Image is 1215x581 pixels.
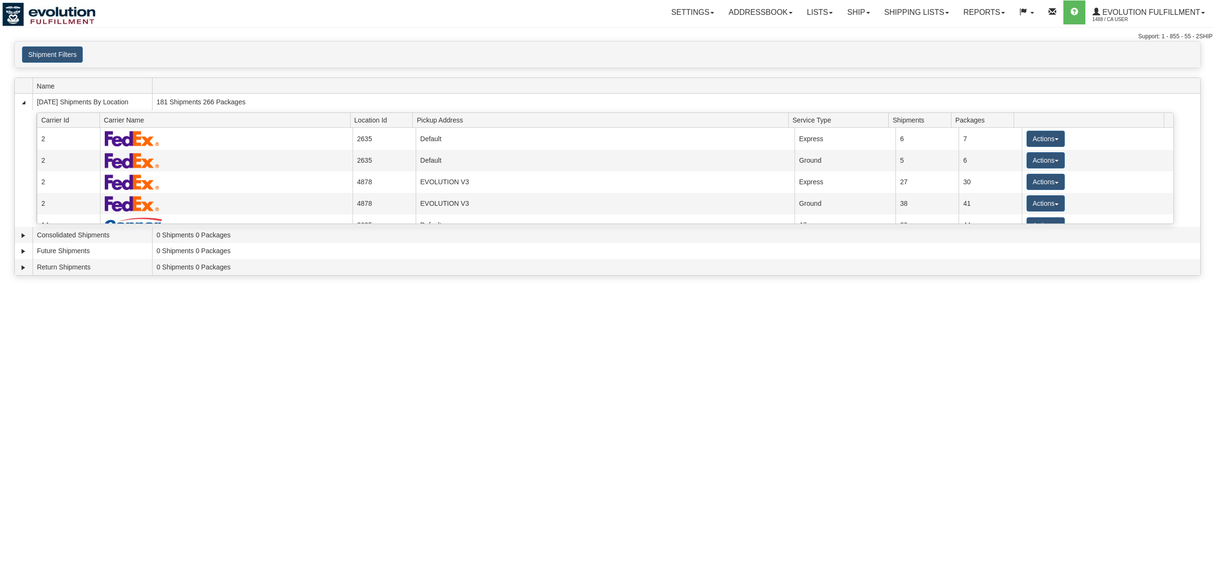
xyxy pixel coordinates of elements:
a: Lists [800,0,840,24]
td: Default [416,128,795,149]
td: Express [795,128,895,149]
td: All [795,214,895,236]
a: Expand [19,246,28,256]
div: Support: 1 - 855 - 55 - 2SHIP [2,33,1213,41]
span: Packages [955,112,1014,127]
button: Actions [1027,195,1065,212]
td: 0 Shipments 0 Packages [152,243,1200,259]
img: FedEx Express® [105,174,160,190]
td: 27 [895,171,959,193]
td: Future Shipments [33,243,152,259]
td: 41 [959,193,1022,214]
img: FedEx Express® [105,196,160,212]
td: 38 [895,193,959,214]
img: FedEx Express® [105,131,160,146]
a: Reports [956,0,1012,24]
td: 4878 [353,193,416,214]
td: 2635 [353,128,416,149]
a: Addressbook [721,0,800,24]
a: Collapse [19,98,28,107]
img: FedEx Express® [105,153,160,168]
a: Evolution Fulfillment 1488 / CA User [1085,0,1212,24]
td: 2635 [353,214,416,236]
td: 7 [959,128,1022,149]
td: 0 Shipments 0 Packages [152,227,1200,243]
button: Actions [1027,174,1065,190]
span: Shipments [893,112,951,127]
a: Ship [840,0,877,24]
td: [DATE] Shipments By Location [33,94,152,110]
a: Expand [19,231,28,240]
td: 2 [37,171,100,193]
td: Ground [795,150,895,171]
iframe: chat widget [1193,242,1214,339]
span: Carrier Id [41,112,99,127]
span: Location Id [354,112,413,127]
img: logo1488.jpg [2,2,96,26]
button: Actions [1027,152,1065,168]
a: Shipping lists [877,0,956,24]
td: EVOLUTION V3 [416,171,795,193]
span: Carrier Name [104,112,350,127]
td: Express [795,171,895,193]
td: 44 [959,214,1022,236]
td: 0 Shipments 0 Packages [152,259,1200,275]
img: Canpar [105,218,162,233]
span: 1488 / CA User [1093,15,1164,24]
td: Consolidated Shipments [33,227,152,243]
span: Name [37,78,152,93]
td: Default [416,150,795,171]
button: Shipment Filters [22,46,83,63]
td: 14 [37,214,100,236]
td: 6 [959,150,1022,171]
td: 2635 [353,150,416,171]
td: 2 [37,150,100,171]
td: 20 [895,214,959,236]
td: 2 [37,193,100,214]
td: 2 [37,128,100,149]
td: EVOLUTION V3 [416,193,795,214]
td: Ground [795,193,895,214]
span: Evolution Fulfillment [1100,8,1200,16]
td: Return Shipments [33,259,152,275]
a: Expand [19,263,28,272]
td: 181 Shipments 266 Packages [152,94,1200,110]
td: Default [416,214,795,236]
td: 4878 [353,171,416,193]
button: Actions [1027,217,1065,234]
button: Actions [1027,131,1065,147]
span: Service Type [793,112,889,127]
td: 30 [959,171,1022,193]
td: 5 [895,150,959,171]
span: Pickup Address [417,112,788,127]
a: Settings [664,0,721,24]
td: 6 [895,128,959,149]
